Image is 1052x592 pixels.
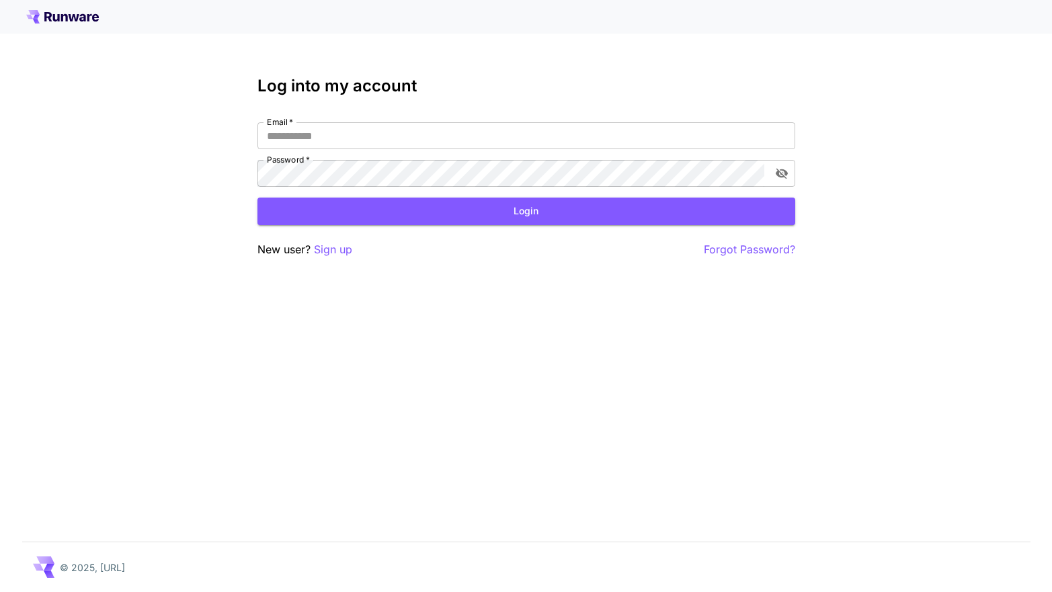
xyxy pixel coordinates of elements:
button: toggle password visibility [770,161,794,185]
button: Sign up [314,241,352,258]
button: Login [257,198,795,225]
button: Forgot Password? [704,241,795,258]
p: New user? [257,241,352,258]
h3: Log into my account [257,77,795,95]
label: Password [267,154,310,165]
p: © 2025, [URL] [60,560,125,575]
label: Email [267,116,293,128]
